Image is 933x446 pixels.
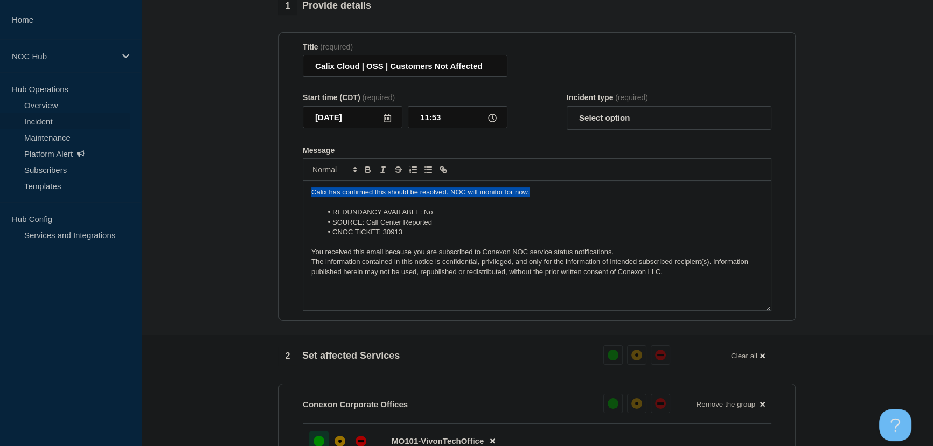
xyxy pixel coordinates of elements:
li: SOURCE: Call Center Reported [322,218,763,227]
select: Incident type [567,106,771,130]
p: Conexon Corporate Offices [303,400,408,409]
div: Message [303,181,771,310]
span: MO101-VivonTechOffice [392,436,484,445]
iframe: Help Scout Beacon - Open [879,409,911,441]
div: Start time (CDT) [303,93,507,102]
p: The information contained in this notice is confidential, privileged, and only for the informatio... [311,257,763,277]
input: YYYY-MM-DD [303,106,402,128]
button: Remove the group [690,394,771,415]
span: Font size [308,163,360,176]
button: down [651,345,670,365]
div: up [608,350,618,360]
div: up [608,398,618,409]
button: Toggle italic text [375,163,391,176]
span: 2 [278,347,297,365]
button: Toggle strikethrough text [391,163,406,176]
input: HH:MM [408,106,507,128]
input: Title [303,55,507,77]
button: up [603,394,623,413]
p: Calix has confirmed this should be resolved. NOC will monitor for now. [311,187,763,197]
li: REDUNDANCY AVAILABLE: No [322,207,763,217]
button: Toggle bulleted list [421,163,436,176]
button: Toggle ordered list [406,163,421,176]
p: You received this email because you are subscribed to Conexon NOC service status notifications. [311,247,763,257]
button: up [603,345,623,365]
div: Message [303,146,771,155]
div: affected [631,350,642,360]
span: (required) [320,43,353,51]
button: Toggle bold text [360,163,375,176]
span: (required) [362,93,395,102]
li: CNOC TICKET: 30913 [322,227,763,237]
div: Title [303,43,507,51]
button: Clear all [725,345,771,366]
span: (required) [615,93,648,102]
button: Toggle link [436,163,451,176]
p: NOC Hub [12,52,115,61]
button: down [651,394,670,413]
div: affected [631,398,642,409]
div: down [655,350,666,360]
div: Incident type [567,93,771,102]
button: affected [627,345,646,365]
button: affected [627,394,646,413]
div: Set affected Services [278,347,400,365]
span: Remove the group [696,400,755,408]
div: down [655,398,666,409]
